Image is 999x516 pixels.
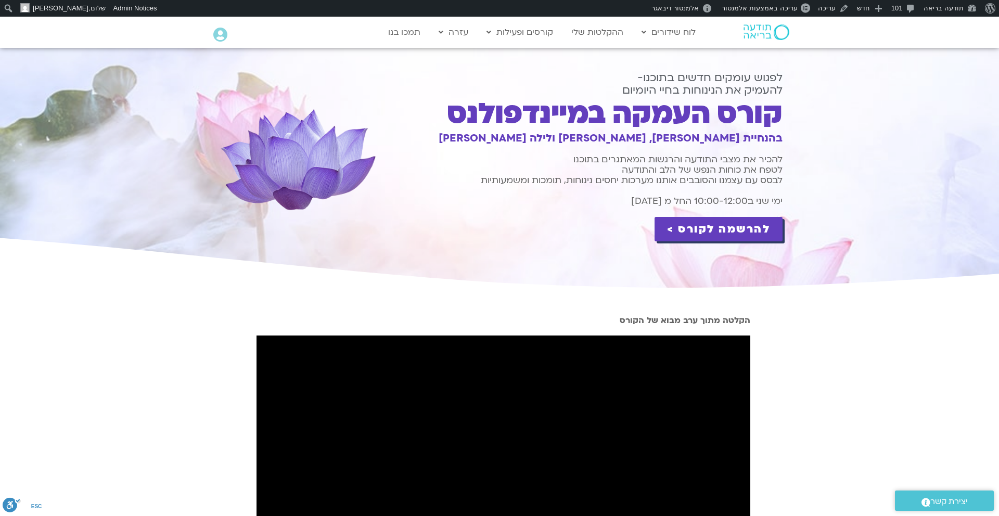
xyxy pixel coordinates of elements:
[566,22,629,42] a: ההקלטות שלי
[667,223,770,235] span: להרשמה לקורס >
[433,22,473,42] a: עזרה
[385,72,783,97] h1: לפגוש עומקים חדשים בתוכנו- להעמיק את הנינוחות בחיי היומיום
[722,4,797,12] span: עריכה באמצעות אלמנטור
[744,24,789,40] img: תודעה בריאה
[383,22,426,42] a: תמכו בנו
[481,22,558,42] a: קורסים ופעילות
[636,22,701,42] a: לוח שידורים
[378,132,783,144] h1: בהנחיית [PERSON_NAME], [PERSON_NAME] ולילה [PERSON_NAME]
[217,108,378,215] img: violet flower
[930,495,968,509] span: יצירת קשר
[895,491,994,511] a: יצירת קשר
[378,101,783,127] h1: קורס העמקה במיינדפולנס
[378,154,783,186] h1: להכיר את מצבי התודעה והרגשות המאתגרים בתוכנו לטפח את כוחות הנפש של הלב והתודעה לבסס עם עצמנו והסו...
[33,4,88,12] span: [PERSON_NAME]
[378,196,783,207] h1: ימי שני ב10:00-12:00 החל מ [DATE]
[655,217,783,241] a: להרשמה לקורס >
[257,316,750,325] h2: הקלטה מתוך ערב מבוא של הקורס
